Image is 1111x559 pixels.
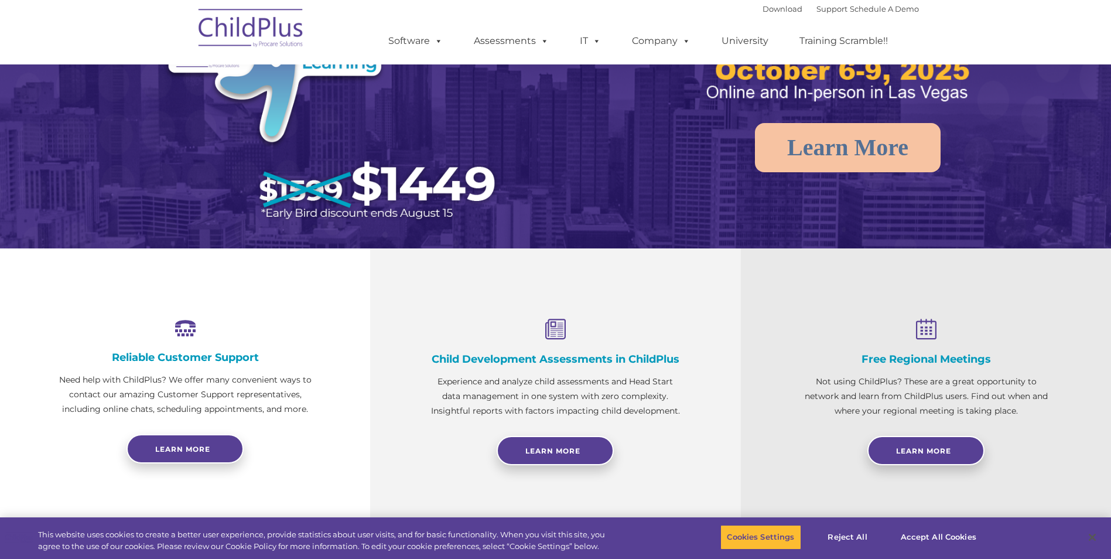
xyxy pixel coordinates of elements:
a: Learn More [867,436,984,465]
a: Learn more [127,434,244,463]
button: Cookies Settings [720,525,801,550]
a: Support [816,4,847,13]
a: Assessments [462,29,560,53]
a: IT [568,29,613,53]
span: Learn more [155,445,210,454]
a: University [710,29,780,53]
p: Experience and analyze child assessments and Head Start data management in one system with zero c... [429,374,682,418]
div: This website uses cookies to create a better user experience, provide statistics about user visit... [38,529,611,552]
a: Learn More [497,436,614,465]
font: | [763,4,919,13]
img: ChildPlus by Procare Solutions [193,1,310,59]
a: Download [763,4,802,13]
a: Training Scramble!! [788,29,900,53]
button: Accept All Cookies [894,525,983,550]
a: Schedule A Demo [850,4,919,13]
a: Company [620,29,702,53]
button: Reject All [811,525,884,550]
span: Phone number [163,125,213,134]
h4: Free Regional Meetings [799,353,1052,366]
p: Not using ChildPlus? These are a great opportunity to network and learn from ChildPlus users. Fin... [799,374,1052,418]
h4: Child Development Assessments in ChildPlus [429,353,682,366]
span: Learn More [525,446,580,455]
span: Learn More [896,446,951,455]
h4: Reliable Customer Support [59,351,312,364]
p: Need help with ChildPlus? We offer many convenient ways to contact our amazing Customer Support r... [59,373,312,417]
a: Software [377,29,454,53]
span: Last name [163,77,199,86]
button: Close [1079,524,1105,550]
a: Learn More [755,123,941,172]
